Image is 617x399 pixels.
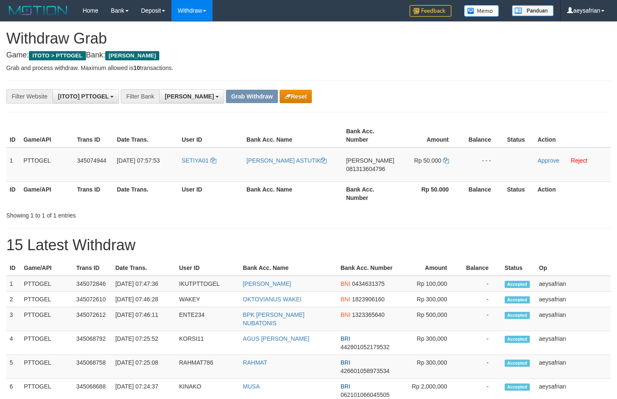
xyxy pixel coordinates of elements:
[159,89,224,104] button: [PERSON_NAME]
[414,157,441,164] span: Rp 50.000
[73,276,112,292] td: 345072846
[20,124,74,148] th: Game/API
[505,383,530,391] span: Accepted
[505,312,530,319] span: Accepted
[6,307,21,331] td: 3
[397,276,460,292] td: Rp 100,000
[505,281,530,288] span: Accepted
[346,157,394,164] span: [PERSON_NAME]
[352,280,385,287] span: Copy 0434631375 to clipboard
[133,65,140,71] strong: 10
[178,181,243,205] th: User ID
[77,157,106,164] span: 345074944
[243,335,309,342] a: AGUS [PERSON_NAME]
[343,124,398,148] th: Bank Acc. Number
[341,296,350,303] span: BNI
[503,181,534,205] th: Status
[58,93,109,100] span: [ITOTO] PTTOGEL
[536,292,611,307] td: aeysafrian
[21,307,73,331] td: PTTOGEL
[176,331,239,355] td: KORSI11
[6,292,21,307] td: 2
[21,276,73,292] td: PTTOGEL
[74,124,114,148] th: Trans ID
[21,260,73,276] th: Game/API
[443,157,449,164] a: Copy 50000 to clipboard
[341,280,350,287] span: BNI
[6,181,20,205] th: ID
[571,157,588,164] a: Reject
[6,89,52,104] div: Filter Website
[176,276,239,292] td: IKUTPTTOGEL
[341,359,350,366] span: BRI
[243,296,301,303] a: OKTOVIANUS WAKEI
[337,260,397,276] th: Bank Acc. Number
[176,355,239,379] td: RAHMAT786
[21,292,73,307] td: PTTOGEL
[6,331,21,355] td: 4
[536,355,611,379] td: aeysafrian
[534,181,611,205] th: Action
[20,181,74,205] th: Game/API
[73,260,112,276] th: Trans ID
[243,181,343,205] th: Bank Acc. Name
[112,331,176,355] td: [DATE] 07:25:52
[73,307,112,331] td: 345072612
[21,355,73,379] td: PTTOGEL
[397,292,460,307] td: Rp 300,000
[503,124,534,148] th: Status
[352,296,385,303] span: Copy 1823906160 to clipboard
[178,124,243,148] th: User ID
[105,51,159,60] span: [PERSON_NAME]
[534,124,611,148] th: Action
[243,383,259,390] a: MUSA
[20,148,74,182] td: PTTOGEL
[112,307,176,331] td: [DATE] 07:46:11
[246,157,327,164] a: [PERSON_NAME] ASTUTIK
[537,157,559,164] a: Approve
[280,90,312,103] button: Reset
[343,181,398,205] th: Bank Acc. Number
[341,391,390,398] span: Copy 062101066045505 to clipboard
[239,260,337,276] th: Bank Acc. Name
[341,335,350,342] span: BRI
[397,307,460,331] td: Rp 500,000
[536,260,611,276] th: Op
[460,292,501,307] td: -
[176,292,239,307] td: WAKEY
[341,368,390,374] span: Copy 426601058973534 to clipboard
[346,166,385,172] span: Copy 081313604796 to clipboard
[121,89,159,104] div: Filter Bank
[112,292,176,307] td: [DATE] 07:46:28
[243,280,291,287] a: [PERSON_NAME]
[464,5,499,17] img: Button%20Memo.svg
[176,307,239,331] td: ENTE234
[505,336,530,343] span: Accepted
[341,383,350,390] span: BRI
[505,296,530,303] span: Accepted
[397,260,460,276] th: Amount
[512,5,554,16] img: panduan.png
[461,148,504,182] td: - - -
[461,181,504,205] th: Balance
[6,64,611,72] p: Grab and process withdraw. Maximum allowed is transactions.
[114,181,179,205] th: Date Trans.
[181,157,216,164] a: SETIYA01
[460,260,501,276] th: Balance
[6,260,21,276] th: ID
[536,331,611,355] td: aeysafrian
[6,276,21,292] td: 1
[165,93,214,100] span: [PERSON_NAME]
[21,331,73,355] td: PTTOGEL
[397,331,460,355] td: Rp 300,000
[29,51,86,60] span: ITOTO > PTTOGEL
[460,307,501,331] td: -
[6,355,21,379] td: 5
[226,90,277,103] button: Grab Withdraw
[398,124,461,148] th: Amount
[74,181,114,205] th: Trans ID
[6,237,611,254] h1: 15 Latest Withdraw
[341,344,390,350] span: Copy 442801052179532 to clipboard
[501,260,536,276] th: Status
[73,292,112,307] td: 345072610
